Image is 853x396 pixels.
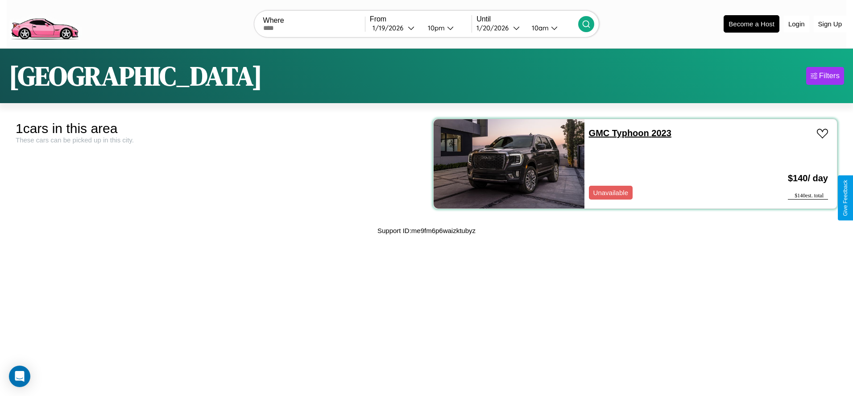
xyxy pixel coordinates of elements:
div: 1 / 19 / 2026 [373,24,408,32]
a: GMC Typhoon 2023 [589,128,671,138]
p: Unavailable [593,187,628,199]
div: Open Intercom Messenger [9,366,30,387]
div: Filters [819,71,840,80]
button: Login [784,16,809,32]
label: From [370,15,472,23]
button: 10pm [421,23,472,33]
div: 10am [527,24,551,32]
button: Become a Host [724,15,779,33]
button: Sign Up [814,16,846,32]
img: logo [7,4,82,42]
label: Until [476,15,578,23]
div: 1 / 20 / 2026 [476,24,513,32]
h1: [GEOGRAPHIC_DATA] [9,58,262,94]
div: Give Feedback [842,180,849,216]
div: 1 cars in this area [16,121,420,136]
h3: $ 140 / day [788,164,828,192]
label: Where [263,17,365,25]
div: These cars can be picked up in this city. [16,136,420,144]
button: Filters [806,67,844,85]
div: $ 140 est. total [788,192,828,200]
p: Support ID: me9fm6p6waizktubyz [377,225,476,237]
div: 10pm [423,24,447,32]
button: 10am [525,23,578,33]
button: 1/19/2026 [370,23,421,33]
